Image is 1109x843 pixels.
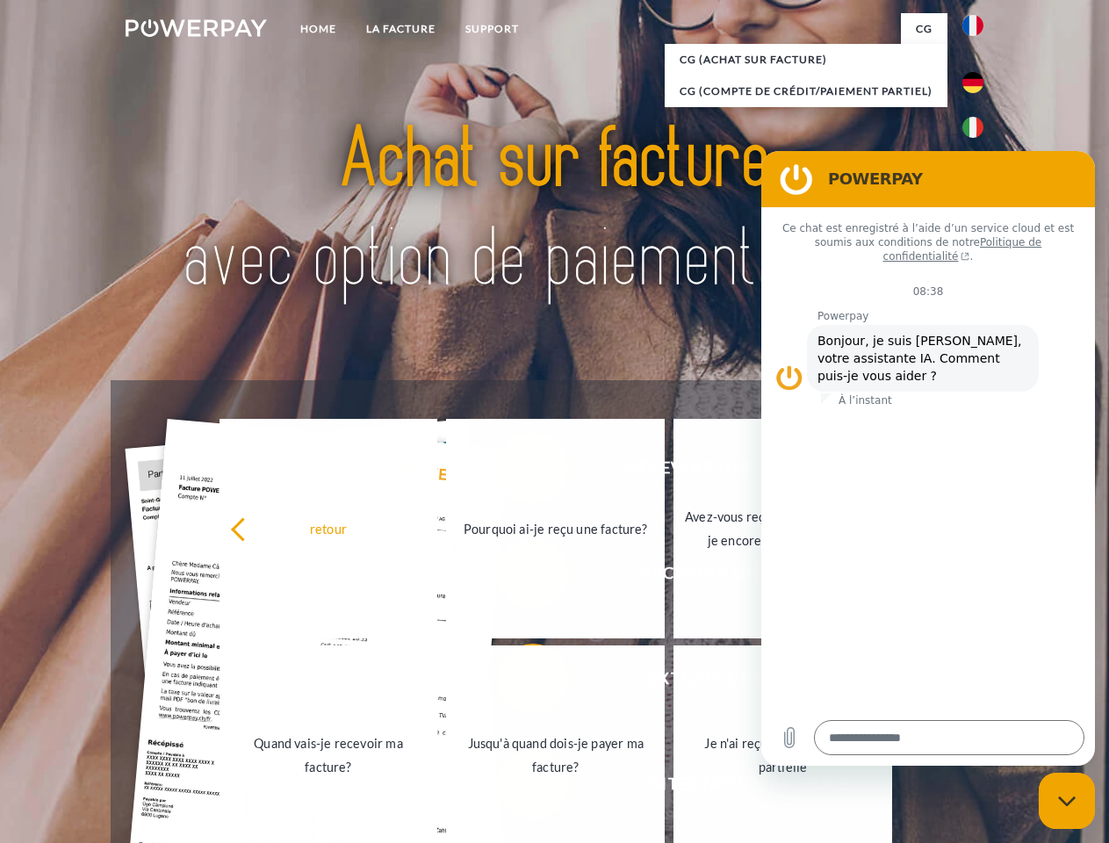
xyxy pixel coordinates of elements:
img: logo-powerpay-white.svg [126,19,267,37]
div: Jusqu'à quand dois-je payer ma facture? [457,731,654,779]
a: CG [901,13,947,45]
img: de [962,72,983,93]
img: fr [962,15,983,36]
div: Quand vais-je recevoir ma facture? [230,731,428,779]
iframe: Fenêtre de messagerie [761,151,1095,766]
div: Pourquoi ai-je reçu une facture? [457,516,654,540]
a: CG (achat sur facture) [665,44,947,76]
a: Avez-vous reçu mes paiements, ai-je encore un solde ouvert? [673,419,892,638]
a: CG (Compte de crédit/paiement partiel) [665,76,947,107]
img: it [962,117,983,138]
iframe: Bouton de lancement de la fenêtre de messagerie, conversation en cours [1039,773,1095,829]
div: retour [230,516,428,540]
img: title-powerpay_fr.svg [168,84,941,336]
a: LA FACTURE [351,13,450,45]
a: Support [450,13,534,45]
a: Home [285,13,351,45]
div: Avez-vous reçu mes paiements, ai-je encore un solde ouvert? [684,505,882,552]
div: Je n'ai reçu qu'une livraison partielle [684,731,882,779]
